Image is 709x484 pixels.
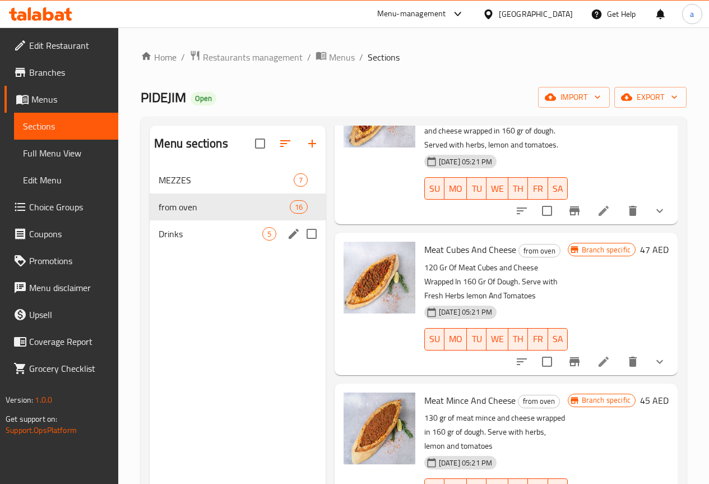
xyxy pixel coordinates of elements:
a: Grocery Checklist [4,355,118,382]
div: Menu-management [377,7,446,21]
span: a [690,8,694,20]
button: Branch-specific-item [561,348,588,375]
svg: Show Choices [653,204,666,218]
a: Edit menu item [597,204,610,218]
div: items [294,173,308,187]
a: Support.OpsPlatform [6,423,77,437]
span: from oven [159,200,290,214]
div: items [262,227,276,241]
span: Menu disclaimer [29,281,109,294]
span: MO [449,181,462,197]
span: WE [491,331,504,347]
span: SU [429,181,440,197]
button: sort-choices [508,197,535,224]
span: FR [532,331,543,347]
button: FR [528,328,548,351]
a: Restaurants management [189,50,303,64]
span: export [623,90,678,104]
a: Coverage Report [4,328,118,355]
a: Upsell [4,301,118,328]
a: Coupons [4,220,118,247]
span: Meat Cubes And Cheese [424,241,516,258]
h2: Menu sections [154,135,228,152]
span: Branch specific [577,395,635,405]
span: Select to update [535,350,559,374]
span: Sections [23,119,109,133]
a: Menu disclaimer [4,274,118,301]
span: Coverage Report [29,335,109,348]
div: from oven [518,395,560,408]
button: TH [508,177,528,200]
img: Meat Mince And Cheese [344,393,415,464]
span: [DATE] 05:21 PM [434,156,497,167]
span: [DATE] 05:21 PM [434,307,497,317]
span: TH [513,331,523,347]
button: show more [646,197,673,224]
span: MO [449,331,462,347]
div: Drinks5edit [150,220,326,247]
span: WE [491,181,504,197]
span: 1.0.0 [35,393,52,407]
a: Menus [316,50,355,64]
span: Promotions [29,254,109,268]
button: SU [424,177,444,200]
button: show more [646,348,673,375]
span: TH [513,181,523,197]
button: TH [508,328,528,351]
a: Choice Groups [4,193,118,220]
a: Sections [14,113,118,140]
span: Full Menu View [23,146,109,160]
span: Open [191,94,216,103]
span: Choice Groups [29,200,109,214]
button: TU [467,328,486,351]
span: Get support on: [6,412,57,426]
span: PIDEJIM [141,85,186,110]
button: delete [619,197,646,224]
a: Full Menu View [14,140,118,167]
span: Select to update [535,199,559,223]
div: MEZZES [159,173,294,187]
span: SA [553,181,563,197]
span: TU [471,181,482,197]
div: Open [191,92,216,105]
button: SU [424,328,444,351]
nav: Menu sections [150,162,326,252]
a: Home [141,50,177,64]
p: 130 gr of meat mince and cheese wrapped in 160 gr of dough. Serve with herbs, lemon and tomatoes [424,411,568,453]
span: Sections [368,50,400,64]
a: Menus [4,86,118,113]
span: [DATE] 05:21 PM [434,458,497,468]
nav: breadcrumb [141,50,687,64]
span: Menus [329,50,355,64]
h6: 45 AED [640,393,669,408]
button: import [538,87,610,108]
button: SA [548,328,568,351]
li: / [359,50,363,64]
button: Branch-specific-item [561,197,588,224]
span: Version: [6,393,33,407]
div: [GEOGRAPHIC_DATA] [499,8,573,20]
button: WE [486,328,508,351]
span: Select all sections [248,132,272,155]
a: Promotions [4,247,118,274]
h6: 47 AED [640,242,669,257]
li: / [307,50,311,64]
img: Meat Cubes And Cheese [344,242,415,314]
a: Branches [4,59,118,86]
span: 16 [290,202,307,213]
span: TU [471,331,482,347]
span: Coupons [29,227,109,241]
button: WE [486,177,508,200]
div: from oven16 [150,193,326,220]
span: from oven [519,245,560,257]
button: MO [444,328,467,351]
span: Drinks [159,227,262,241]
span: Meat Mince And Cheese [424,392,516,409]
p: 120 Gr Of Meat Cubes and Cheese Wrapped In 160 Gr Of Dough. Serve with Fresh Herbs lemon And Toma... [424,261,568,303]
button: MO [444,177,467,200]
span: Grocery Checklist [29,362,109,375]
button: edit [285,225,302,242]
div: MEZZES7 [150,167,326,193]
button: delete [619,348,646,375]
